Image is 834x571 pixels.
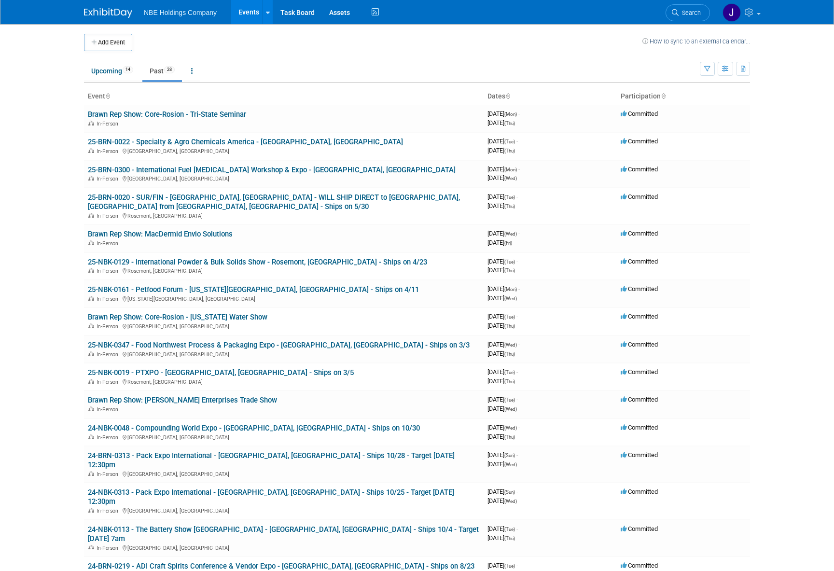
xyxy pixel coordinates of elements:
[617,88,750,105] th: Participation
[97,379,121,385] span: In-Person
[504,342,517,348] span: (Wed)
[142,62,182,80] a: Past28
[88,110,246,119] a: Brawn Rep Show: Core-Rosion - Tri-State Seminar
[88,488,454,506] a: 24-NBK-0313 - Pack Expo International - [GEOGRAPHIC_DATA], [GEOGRAPHIC_DATA] - Ships 10/25 - Targ...
[487,377,515,385] span: [DATE]
[504,287,517,292] span: (Mon)
[97,121,121,127] span: In-Person
[105,92,110,100] a: Sort by Event Name
[621,166,658,173] span: Committed
[88,285,419,294] a: 25-NBK-0161 - Petfood Forum - [US_STATE][GEOGRAPHIC_DATA], [GEOGRAPHIC_DATA] - Ships on 4/11
[487,562,518,569] span: [DATE]
[621,313,658,320] span: Committed
[516,258,518,265] span: -
[504,434,515,440] span: (Thu)
[88,396,277,404] a: Brawn Rep Show: [PERSON_NAME] Enterprises Trade Show
[723,3,741,22] img: John Vargo
[487,174,517,181] span: [DATE]
[504,121,515,126] span: (Thu)
[88,213,94,218] img: In-Person Event
[88,138,403,146] a: 25-BRN-0022 - Specialty & Agro Chemicals America - [GEOGRAPHIC_DATA], [GEOGRAPHIC_DATA]
[518,230,520,237] span: -
[84,8,132,18] img: ExhibitDay
[504,397,515,403] span: (Tue)
[487,488,518,495] span: [DATE]
[642,38,750,45] a: How to sync to an external calendar...
[88,176,94,181] img: In-Person Event
[97,296,121,302] span: In-Person
[88,379,94,384] img: In-Person Event
[97,434,121,441] span: In-Person
[504,489,515,495] span: (Sun)
[487,451,518,459] span: [DATE]
[97,148,121,154] span: In-Person
[88,240,94,245] img: In-Person Event
[516,451,518,459] span: -
[88,266,480,274] div: Rosemont, [GEOGRAPHIC_DATA]
[88,166,456,174] a: 25-BRN-0300 - International Fuel [MEDICAL_DATA] Workshop & Expo - [GEOGRAPHIC_DATA], [GEOGRAPHIC_...
[487,147,515,154] span: [DATE]
[487,534,515,542] span: [DATE]
[97,406,121,413] span: In-Person
[88,451,455,469] a: 24-BRN-0313 - Pack Expo International - [GEOGRAPHIC_DATA], [GEOGRAPHIC_DATA] - Ships 10/28 - Targ...
[621,396,658,403] span: Committed
[621,368,658,376] span: Committed
[518,110,520,117] span: -
[487,110,520,117] span: [DATE]
[88,174,480,182] div: [GEOGRAPHIC_DATA], [GEOGRAPHIC_DATA]
[516,525,518,532] span: -
[621,488,658,495] span: Committed
[504,351,515,357] span: (Thu)
[621,138,658,145] span: Committed
[516,193,518,200] span: -
[88,193,460,211] a: 25-BRN-0020 - SUR/FIN - [GEOGRAPHIC_DATA], [GEOGRAPHIC_DATA] - WILL SHIP DIRECT to [GEOGRAPHIC_DA...
[505,92,510,100] a: Sort by Start Date
[504,176,517,181] span: (Wed)
[516,313,518,320] span: -
[504,536,515,541] span: (Thu)
[504,231,517,237] span: (Wed)
[487,166,520,173] span: [DATE]
[487,460,517,468] span: [DATE]
[88,211,480,219] div: Rosemont, [GEOGRAPHIC_DATA]
[504,462,517,467] span: (Wed)
[679,9,701,16] span: Search
[504,314,515,320] span: (Tue)
[487,138,518,145] span: [DATE]
[97,351,121,358] span: In-Person
[144,9,217,16] span: NBE Holdings Company
[97,508,121,514] span: In-Person
[621,110,658,117] span: Committed
[88,368,354,377] a: 25-NBK-0019 - PTXPO - [GEOGRAPHIC_DATA], [GEOGRAPHIC_DATA] - Ships on 3/5
[88,506,480,514] div: [GEOGRAPHIC_DATA], [GEOGRAPHIC_DATA]
[97,323,121,330] span: In-Person
[88,121,94,125] img: In-Person Event
[621,230,658,237] span: Committed
[504,148,515,153] span: (Thu)
[487,497,517,504] span: [DATE]
[84,62,140,80] a: Upcoming14
[84,34,132,51] button: Add Event
[504,204,515,209] span: (Thu)
[487,322,515,329] span: [DATE]
[504,259,515,265] span: (Tue)
[88,434,94,439] img: In-Person Event
[621,451,658,459] span: Committed
[88,424,420,432] a: 24-NBK-0048 - Compounding World Expo - [GEOGRAPHIC_DATA], [GEOGRAPHIC_DATA] - Ships on 10/30
[97,176,121,182] span: In-Person
[621,525,658,532] span: Committed
[88,322,480,330] div: [GEOGRAPHIC_DATA], [GEOGRAPHIC_DATA]
[504,167,517,172] span: (Mon)
[487,313,518,320] span: [DATE]
[88,351,94,356] img: In-Person Event
[621,285,658,292] span: Committed
[487,294,517,302] span: [DATE]
[84,88,484,105] th: Event
[88,470,480,477] div: [GEOGRAPHIC_DATA], [GEOGRAPHIC_DATA]
[97,471,121,477] span: In-Person
[484,88,617,105] th: Dates
[88,268,94,273] img: In-Person Event
[88,433,480,441] div: [GEOGRAPHIC_DATA], [GEOGRAPHIC_DATA]
[504,240,512,246] span: (Fri)
[487,239,512,246] span: [DATE]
